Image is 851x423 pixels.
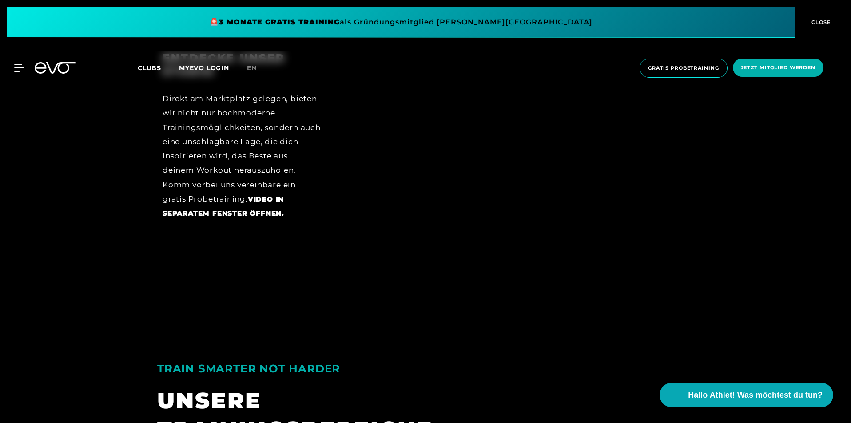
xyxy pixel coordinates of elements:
[247,64,257,72] span: en
[247,63,267,73] a: en
[637,59,730,78] a: Gratis Probetraining
[741,64,815,71] span: Jetzt Mitglied werden
[138,63,179,72] a: Clubs
[795,7,844,38] button: CLOSE
[688,389,823,401] span: Hallo Athlet! Was möchtest du tun?
[157,358,463,379] div: TRAIN SMARTER NOT HARDER
[179,64,229,72] a: MYEVO LOGIN
[730,59,826,78] a: Jetzt Mitglied werden
[138,64,161,72] span: Clubs
[163,91,321,221] div: Direkt am Marktplatz gelegen, bieten wir nicht nur hochmoderne Trainingsmöglichkeiten, sondern au...
[648,64,719,72] span: Gratis Probetraining
[809,18,831,26] span: CLOSE
[660,383,833,407] button: Hallo Athlet! Was möchtest du tun?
